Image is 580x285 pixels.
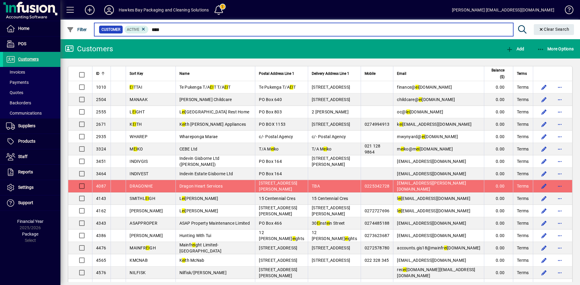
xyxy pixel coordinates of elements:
em: ei [182,109,185,114]
div: Email [397,70,480,77]
td: 0.00 [484,205,513,217]
td: 0.00 [484,217,513,230]
button: Edit [539,169,549,179]
span: 4343 [96,221,106,226]
span: Terms [517,158,529,164]
span: T/A M ko [312,147,331,151]
a: Backorders [3,98,60,108]
div: Balance ($) [488,67,510,80]
em: ei [401,147,404,151]
span: [EMAIL_ADDRESS][PERSON_NAME][DOMAIN_NAME] [397,181,466,192]
button: More Options [536,43,575,54]
em: ei [324,147,327,151]
span: [STREET_ADDRESS][PERSON_NAME] [259,181,297,192]
span: 12 [PERSON_NAME] ghts [312,230,357,241]
span: PO Box 164 [259,159,282,164]
em: ei [292,236,296,241]
em: ei [271,147,274,151]
span: Delivery Address Line 1 [312,70,349,77]
div: ID [96,70,107,77]
span: [EMAIL_ADDRESS][DOMAIN_NAME] [397,233,466,238]
em: Ei [317,221,321,226]
span: DRAGONHE [130,184,153,188]
td: 0.00 [484,192,513,205]
td: 0.00 [484,180,513,192]
span: Terms [517,183,529,189]
span: INDIVGIS [130,159,148,164]
a: Staff [3,149,60,164]
span: Invoices [6,70,25,74]
span: Package [22,232,38,236]
em: EI [224,85,228,90]
button: Edit [539,268,549,277]
td: 0.00 [484,267,513,279]
span: NILFISK [130,270,146,275]
button: Profile [99,5,119,15]
a: Quotes [3,87,60,98]
em: EI [132,109,136,114]
span: 1010 [96,85,106,90]
span: Email [397,70,406,77]
span: K th [PERSON_NAME] Appliances [179,122,246,127]
button: More options [555,157,565,166]
em: EI [134,147,137,151]
button: Clear [534,24,574,35]
span: 3324 [96,147,106,151]
span: Quotes [6,90,23,95]
span: PO Box 466 [259,221,282,226]
em: ei [182,196,185,201]
span: c/- Postal Agency [259,134,293,139]
span: 2 [PERSON_NAME] [312,109,349,114]
em: EI [146,245,150,250]
span: Terms [517,84,529,90]
span: KMCNAB [130,258,148,263]
span: 4386 [96,233,106,238]
span: Terms [517,233,529,239]
div: Mobile [365,70,390,77]
span: L [PERSON_NAME] [179,196,218,201]
span: [STREET_ADDRESS][PERSON_NAME] [312,156,350,167]
button: More options [555,194,565,203]
button: More options [555,243,565,253]
em: ei [398,196,401,201]
span: 0272727696 [365,208,390,213]
span: finance@ [DOMAIN_NAME] [397,85,452,90]
span: 0225342728 [365,184,390,188]
span: Home [18,26,29,31]
span: [STREET_ADDRESS] [312,97,350,102]
span: Staff [18,154,27,159]
span: Active [127,27,139,32]
em: ei [182,258,185,263]
button: More options [555,231,565,240]
span: 2935 [96,134,106,139]
span: 4576 [96,270,106,275]
span: 15 Centennial Cres [259,196,295,201]
span: m ko@m [DOMAIN_NAME] [397,147,453,151]
span: Postal Address Line 1 [259,70,294,77]
span: 4476 [96,245,106,250]
span: Indevin Estate Gisborne Ltd [179,171,233,176]
span: Name [179,70,189,77]
span: Terms [517,270,529,276]
span: 0272578780 [365,245,390,250]
a: POS [3,36,60,52]
span: Financial Year [17,219,43,224]
span: [EMAIL_ADDRESS][DOMAIN_NAME] [397,159,466,164]
span: Mobile [365,70,375,77]
span: [STREET_ADDRESS][PERSON_NAME] [259,205,297,216]
span: childcare@ [DOMAIN_NAME] [397,97,455,102]
span: MANAAK [130,97,148,102]
span: [STREET_ADDRESS] [312,85,350,90]
span: 30 nst n Street [312,221,345,226]
span: [STREET_ADDRESS] [259,258,297,263]
span: Communications [6,111,42,116]
span: Customer [101,27,120,33]
a: Reports [3,165,60,180]
span: SMITHL GH [130,196,155,201]
em: ei [419,97,422,102]
span: Terms [517,195,529,201]
span: Settings [18,185,34,190]
em: ei [444,245,447,250]
span: 2555 [96,109,106,114]
button: Edit [539,144,549,154]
